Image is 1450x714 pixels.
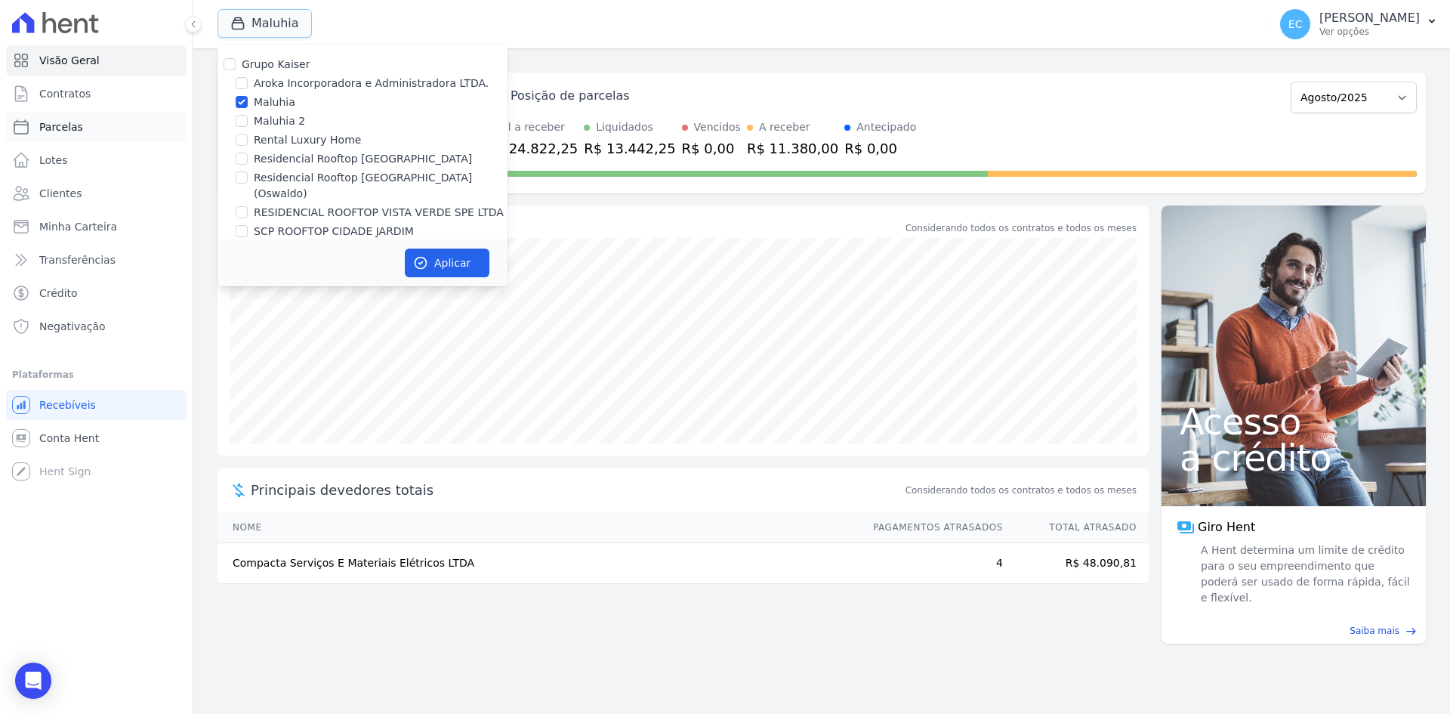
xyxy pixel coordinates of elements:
[39,397,96,413] span: Recebíveis
[217,9,312,38] button: Maluhia
[39,53,100,68] span: Visão Geral
[759,119,810,135] div: A receber
[1004,543,1149,584] td: R$ 48.090,81
[1180,440,1408,476] span: a crédito
[15,663,51,699] div: Open Intercom Messenger
[254,205,504,221] label: RESIDENCIAL ROOFTOP VISTA VERDE SPE LTDA
[1180,403,1408,440] span: Acesso
[39,431,99,446] span: Conta Hent
[1319,26,1420,38] p: Ver opções
[486,119,578,135] div: Total a receber
[694,119,741,135] div: Vencidos
[254,132,361,148] label: Rental Luxury Home
[859,512,1004,543] th: Pagamentos Atrasados
[1198,542,1411,606] span: A Hent determina um limite de crédito para o seu empreendimento que poderá ser usado de forma ráp...
[1171,624,1417,638] a: Saiba mais east
[254,151,472,167] label: Residencial Rooftop [GEOGRAPHIC_DATA]
[39,286,78,301] span: Crédito
[39,186,82,201] span: Clientes
[254,76,489,91] label: Aroka Incorporadora e Administradora LTDA.
[6,390,187,420] a: Recebíveis
[1004,512,1149,543] th: Total Atrasado
[405,249,489,277] button: Aplicar
[596,119,653,135] div: Liquidados
[12,366,180,384] div: Plataformas
[6,245,187,275] a: Transferências
[217,543,859,584] td: Compacta Serviços E Materiais Elétricos LTDA
[584,138,675,159] div: R$ 13.442,25
[486,138,578,159] div: R$ 24.822,25
[6,311,187,342] a: Negativação
[6,212,187,242] a: Minha Carteira
[905,484,1137,497] span: Considerando todos os contratos e todos os meses
[242,58,310,70] label: Grupo Kaiser
[1350,624,1399,638] span: Saiba mais
[1319,11,1420,26] p: [PERSON_NAME]
[254,113,305,129] label: Maluhia 2
[511,87,630,105] div: Posição de parcelas
[217,512,859,543] th: Nome
[39,119,83,134] span: Parcelas
[251,480,902,500] span: Principais devedores totais
[254,94,295,110] label: Maluhia
[251,218,902,238] div: Saldo devedor total
[856,119,916,135] div: Antecipado
[1198,518,1255,536] span: Giro Hent
[39,219,117,234] span: Minha Carteira
[39,319,106,334] span: Negativação
[39,252,116,267] span: Transferências
[39,153,68,168] span: Lotes
[6,45,187,76] a: Visão Geral
[6,278,187,308] a: Crédito
[1268,3,1450,45] button: EC [PERSON_NAME] Ver opções
[6,178,187,209] a: Clientes
[254,224,414,240] label: SCP ROOFTOP CIDADE JARDIM
[905,221,1137,235] div: Considerando todos os contratos e todos os meses
[6,145,187,175] a: Lotes
[39,86,91,101] span: Contratos
[6,79,187,109] a: Contratos
[859,543,1004,584] td: 4
[844,138,916,159] div: R$ 0,00
[6,423,187,453] a: Conta Hent
[6,112,187,142] a: Parcelas
[747,138,838,159] div: R$ 11.380,00
[682,138,741,159] div: R$ 0,00
[1288,19,1303,29] span: EC
[1405,626,1417,637] span: east
[254,170,507,202] label: Residencial Rooftop [GEOGRAPHIC_DATA] (Oswaldo)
